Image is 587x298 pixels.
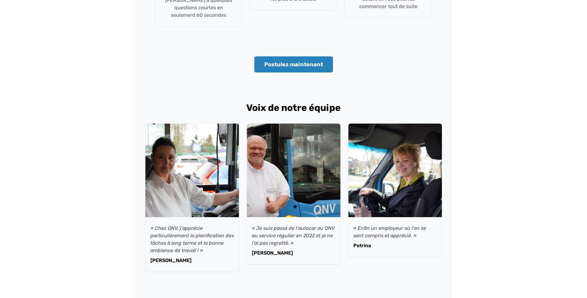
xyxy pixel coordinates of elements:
[353,242,437,249] p: Petrina
[150,257,234,264] p: [PERSON_NAME]
[150,225,234,254] p: « Chez QNV, j’apprécie particulièrement la planification des tâches à long terme et la bonne ambi...
[254,56,333,72] button: Postulez maintenant
[252,249,335,257] p: [PERSON_NAME]
[252,225,335,247] p: « Je suis passé de l’autocar au QNV au service régulier en 2022 et je ne l’ai pas regretté. »
[353,225,437,239] p: « Enfin un employeur où l’on se sent compris et apprécié. »
[145,102,442,113] h2: Voix de notre équipe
